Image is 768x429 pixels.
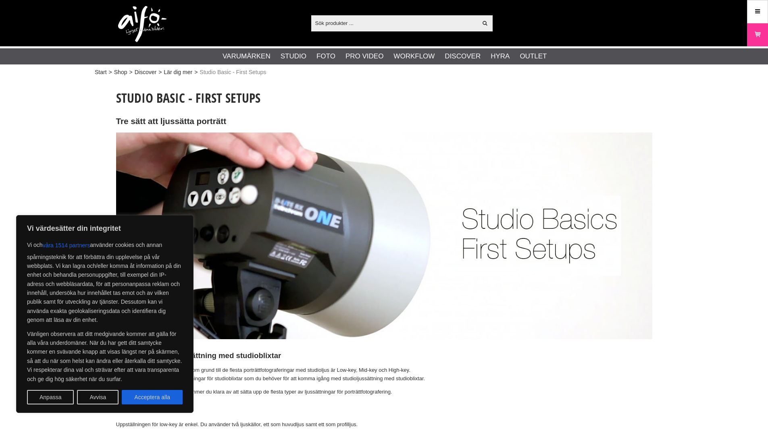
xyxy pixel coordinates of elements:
a: Varumärken [223,51,271,62]
h1: Studio Basic - First Setups [116,89,652,107]
span: > [158,68,162,77]
button: Anpassa [27,390,74,404]
a: Discover [445,51,481,62]
input: Sök produkter ... [311,17,478,29]
span: > [129,68,132,77]
a: Workflow [393,51,435,62]
a: Lär dig mer [164,68,192,77]
img: logo.png [118,6,167,42]
p: När du lärt dig dessa tekniker kommer du klara av att sätta upp de flesta typer av ljussättningar... [116,388,652,396]
button: våra 1514 partners [43,238,90,253]
a: Pro Video [345,51,383,62]
a: Outlet [520,51,547,62]
a: Shop [114,68,127,77]
h2: Tre sätt att ljussätta porträtt [116,116,652,127]
p: Vänligen observera att ditt medgivande kommer att gälla för alla våra underdomäner. När du har ge... [27,330,183,383]
span: > [194,68,198,77]
h3: ”LOW-KEY” [116,404,652,415]
span: Studio Basic - First Setups [200,68,266,77]
div: Vi värdesätter din integritet [16,215,194,413]
p: Vi värdesätter din integritet [27,224,183,233]
a: Discover [135,68,156,77]
span: > [109,68,112,77]
a: Foto [316,51,335,62]
h3: Kom igång med ljussättning med studioblixtar [116,350,652,361]
p: Tre ljussättningar som fungerar som grund till de flesta porträttfotograferingar med studioljus ä... [116,366,652,383]
a: Hyra [491,51,510,62]
button: Avvisa [77,390,119,404]
button: Acceptera alla [122,390,183,404]
p: Vi och använder cookies och annan spårningsteknik för att förbättra din upplevelse på vår webbpla... [27,238,183,325]
img: Elinchrom - Basic Setup [116,133,652,340]
a: Studio [281,51,306,62]
a: Start [95,68,107,77]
